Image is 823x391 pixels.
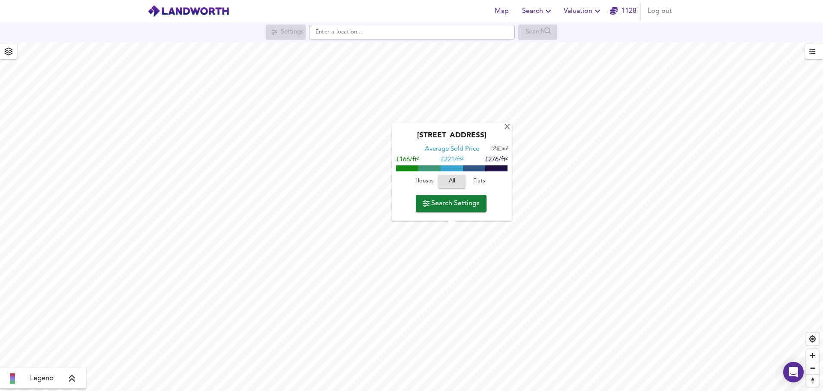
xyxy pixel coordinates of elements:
[441,157,463,164] span: £ 221/ft²
[442,177,461,187] span: All
[610,5,637,17] a: 1128
[416,195,487,212] button: Search Settings
[503,147,508,152] span: m²
[504,124,511,132] div: X
[423,197,480,209] span: Search Settings
[564,5,603,17] span: Valuation
[519,3,557,20] button: Search
[522,5,553,17] span: Search
[806,374,819,387] button: Reset bearing to north
[806,333,819,345] button: Find my location
[491,5,512,17] span: Map
[413,177,436,187] span: Houses
[396,157,419,164] span: £166/ft²
[147,5,229,18] img: logo
[485,157,508,164] span: £276/ft²
[411,175,438,188] button: Houses
[488,3,515,20] button: Map
[466,175,493,188] button: Flats
[806,362,819,374] button: Zoom out
[648,5,672,17] span: Log out
[610,3,637,20] button: 1128
[468,177,491,187] span: Flats
[518,24,557,40] div: Search for a location first or explore the map
[491,147,496,152] span: ft²
[560,3,606,20] button: Valuation
[806,349,819,362] button: Zoom in
[644,3,676,20] button: Log out
[30,373,54,384] span: Legend
[783,362,804,382] div: Open Intercom Messenger
[438,175,466,188] button: All
[396,132,508,145] div: [STREET_ADDRESS]
[309,25,515,39] input: Enter a location...
[425,145,479,154] div: Average Sold Price
[266,24,306,40] div: Search for a location first or explore the map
